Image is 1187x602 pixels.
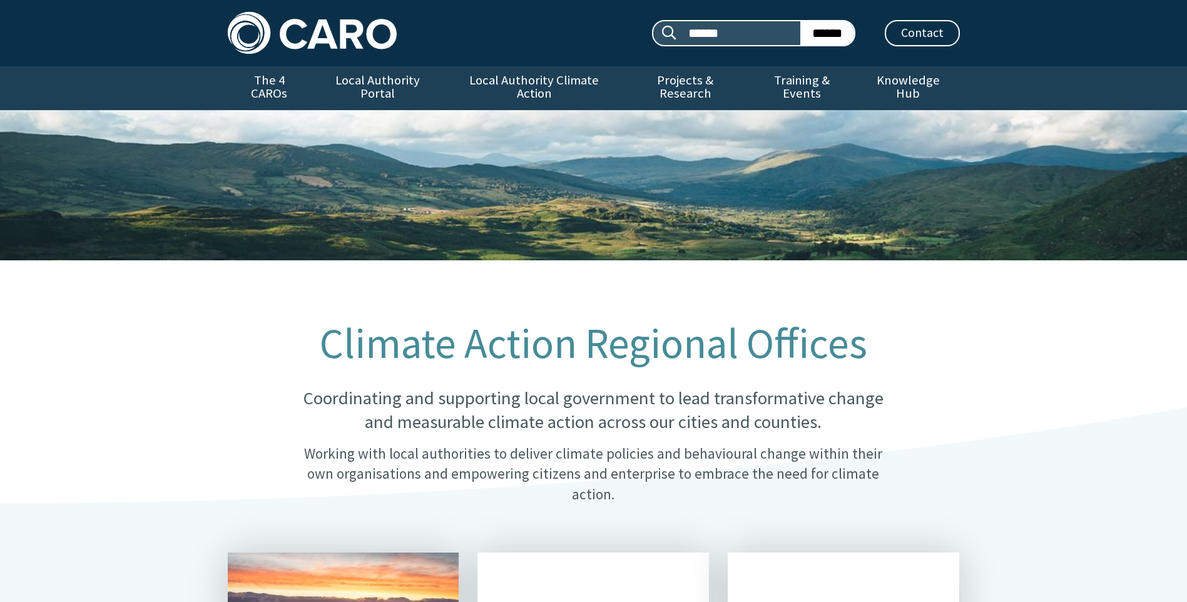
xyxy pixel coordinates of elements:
[228,66,311,110] a: The 4 CAROs
[228,12,397,54] img: Caro logo
[290,320,897,367] h1: Climate Action Regional Offices
[290,444,897,504] p: Working with local authorities to deliver climate policies and behavioural change within their ow...
[857,66,959,110] a: Knowledge Hub
[623,66,747,110] a: Projects & Research
[885,20,960,46] a: Contact
[290,387,897,434] p: Coordinating and supporting local government to lead transformative change and measurable climate...
[747,66,857,110] a: Training & Events
[311,66,445,110] a: Local Authority Portal
[445,66,623,110] a: Local Authority Climate Action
